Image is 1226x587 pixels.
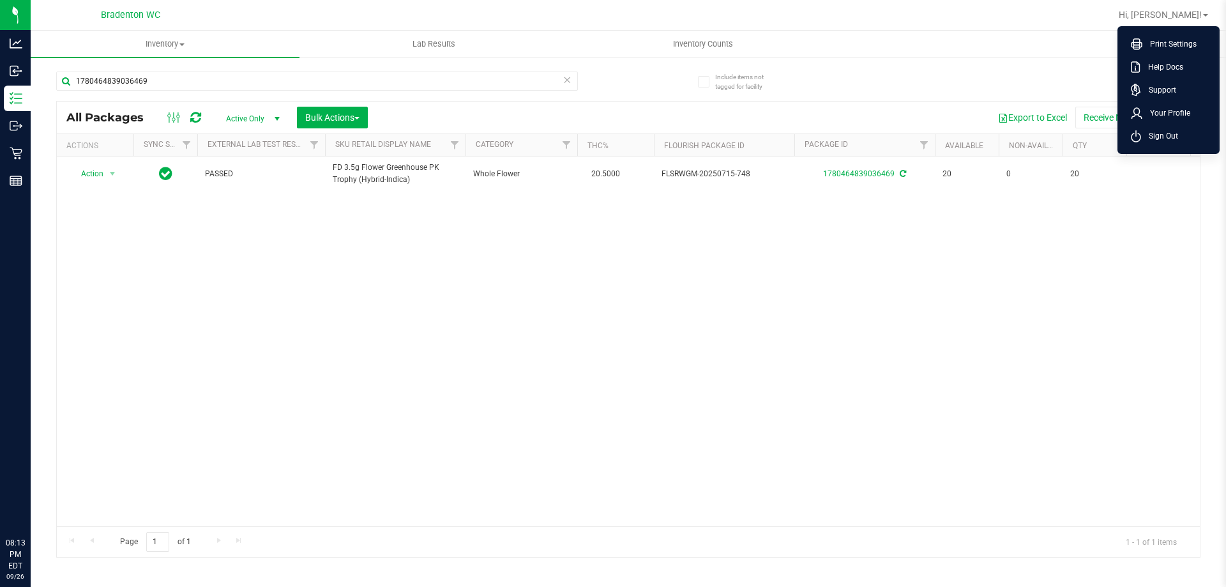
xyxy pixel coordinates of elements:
[1121,125,1216,148] li: Sign Out
[568,31,837,57] a: Inventory Counts
[146,532,169,552] input: 1
[1142,38,1197,50] span: Print Settings
[1073,141,1087,150] a: Qty
[942,168,991,180] span: 20
[335,140,431,149] a: Sku Retail Display Name
[10,174,22,187] inline-svg: Reports
[473,168,570,180] span: Whole Flower
[556,134,577,156] a: Filter
[823,169,895,178] a: 1780464839036469
[585,165,626,183] span: 20.5000
[1131,61,1211,73] a: Help Docs
[176,134,197,156] a: Filter
[1006,168,1055,180] span: 0
[1116,532,1187,551] span: 1 - 1 of 1 items
[304,134,325,156] a: Filter
[395,38,473,50] span: Lab Results
[13,485,51,523] iframe: Resource center
[6,537,25,572] p: 08:13 PM EDT
[990,107,1075,128] button: Export to Excel
[10,37,22,50] inline-svg: Analytics
[297,107,368,128] button: Bulk Actions
[1141,130,1178,142] span: Sign Out
[144,140,193,149] a: Sync Status
[10,65,22,77] inline-svg: Inbound
[662,168,787,180] span: FLSRWGM-20250715-748
[563,72,571,88] span: Clear
[1131,84,1211,96] a: Support
[31,31,299,57] a: Inventory
[105,165,121,183] span: select
[10,119,22,132] inline-svg: Outbound
[805,140,848,149] a: Package ID
[656,38,750,50] span: Inventory Counts
[1070,168,1119,180] span: 20
[56,72,578,91] input: Search Package ID, Item Name, SKU, Lot or Part Number...
[1075,107,1181,128] button: Receive Non-Cannabis
[914,134,935,156] a: Filter
[305,112,359,123] span: Bulk Actions
[109,532,201,552] span: Page of 1
[898,169,906,178] span: Sync from Compliance System
[587,141,609,150] a: THC%
[70,165,104,183] span: Action
[101,10,160,20] span: Bradenton WC
[6,572,25,581] p: 09/26
[715,72,779,91] span: Include items not tagged for facility
[299,31,568,57] a: Lab Results
[10,92,22,105] inline-svg: Inventory
[66,141,128,150] div: Actions
[1009,141,1066,150] a: Non-Available
[66,111,156,125] span: All Packages
[31,38,299,50] span: Inventory
[444,134,465,156] a: Filter
[664,141,745,150] a: Flourish Package ID
[159,165,172,183] span: In Sync
[205,168,317,180] span: PASSED
[1119,10,1202,20] span: Hi, [PERSON_NAME]!
[10,147,22,160] inline-svg: Retail
[1142,107,1190,119] span: Your Profile
[208,140,308,149] a: External Lab Test Result
[1140,61,1183,73] span: Help Docs
[333,162,458,186] span: FD 3.5g Flower Greenhouse PK Trophy (Hybrid-Indica)
[945,141,983,150] a: Available
[1141,84,1176,96] span: Support
[476,140,513,149] a: Category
